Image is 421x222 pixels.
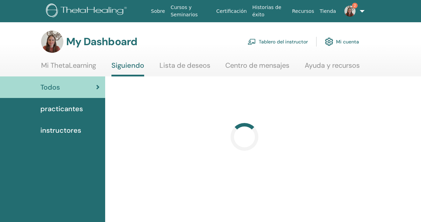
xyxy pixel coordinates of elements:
[225,61,289,75] a: Centro de mensajes
[248,34,308,49] a: Tablero del instructor
[289,5,317,18] a: Recursos
[168,1,213,21] a: Cursos y Seminarios
[159,61,210,75] a: Lista de deseos
[305,61,360,75] a: Ayuda y recursos
[111,61,144,76] a: Siguiendo
[148,5,168,18] a: Sobre
[46,3,129,19] img: logo.png
[213,5,250,18] a: Certificación
[317,5,339,18] a: Tienda
[325,34,359,49] a: Mi cuenta
[41,31,63,53] img: default.jpg
[40,104,83,114] span: practicantes
[248,39,256,45] img: chalkboard-teacher.svg
[40,82,60,92] span: Todos
[352,3,358,8] span: 2
[66,35,137,48] h3: My Dashboard
[41,61,96,75] a: Mi ThetaLearning
[325,36,333,48] img: cog.svg
[250,1,289,21] a: Historias de éxito
[40,125,81,135] span: instructores
[344,6,356,17] img: default.jpg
